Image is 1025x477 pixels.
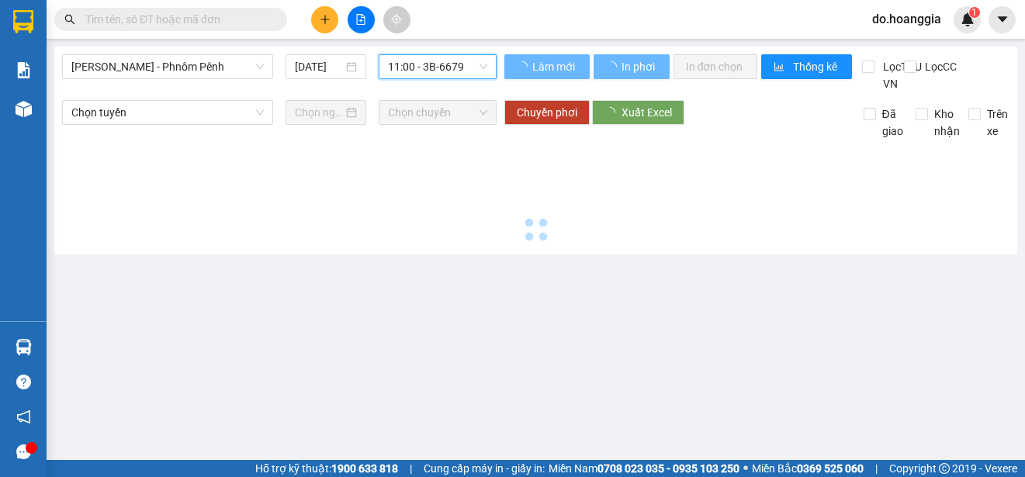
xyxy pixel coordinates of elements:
[592,100,684,125] button: Xuất Excel
[383,6,410,33] button: aim
[793,58,840,75] span: Thống kê
[752,460,864,477] span: Miền Bắc
[410,460,412,477] span: |
[71,55,264,78] span: Hồ Chí Minh - Phnôm Pênh
[961,12,975,26] img: icon-new-feature
[517,61,530,72] span: loading
[597,462,739,475] strong: 0708 023 035 - 0935 103 250
[875,460,878,477] span: |
[13,10,33,33] img: logo-vxr
[388,55,487,78] span: 11:00 - 3B-6679
[532,58,577,75] span: Làm mới
[16,101,32,117] img: warehouse-icon
[604,107,622,118] span: loading
[606,61,619,72] span: loading
[774,61,787,74] span: bar-chart
[876,105,909,140] span: Đã giao
[594,54,670,79] button: In phơi
[355,14,366,25] span: file-add
[622,104,672,121] span: Xuất Excel
[549,460,739,477] span: Miền Nam
[939,463,950,474] span: copyright
[311,6,338,33] button: plus
[255,460,398,477] span: Hỗ trợ kỹ thuật:
[388,101,487,124] span: Chọn chuyến
[622,58,657,75] span: In phơi
[320,14,331,25] span: plus
[391,14,402,25] span: aim
[928,105,966,140] span: Kho nhận
[743,465,748,472] span: ⚪️
[295,58,343,75] input: 15/08/2025
[797,462,864,475] strong: 0369 525 060
[981,105,1014,140] span: Trên xe
[996,12,1009,26] span: caret-down
[969,7,980,18] sup: 1
[424,460,545,477] span: Cung cấp máy in - giấy in:
[674,54,758,79] button: In đơn chọn
[989,6,1016,33] button: caret-down
[16,375,31,389] span: question-circle
[16,339,32,355] img: warehouse-icon
[877,58,924,92] span: Lọc THU VN
[295,104,343,121] input: Chọn ngày
[919,58,959,75] span: Lọc CC
[16,410,31,424] span: notification
[16,444,31,459] span: message
[85,11,268,28] input: Tìm tên, số ĐT hoặc mã đơn
[331,462,398,475] strong: 1900 633 818
[504,54,590,79] button: Làm mới
[71,101,264,124] span: Chọn tuyến
[64,14,75,25] span: search
[504,100,590,125] button: Chuyển phơi
[761,54,852,79] button: bar-chartThống kê
[971,7,977,18] span: 1
[16,62,32,78] img: solution-icon
[348,6,375,33] button: file-add
[860,9,954,29] span: do.hoanggia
